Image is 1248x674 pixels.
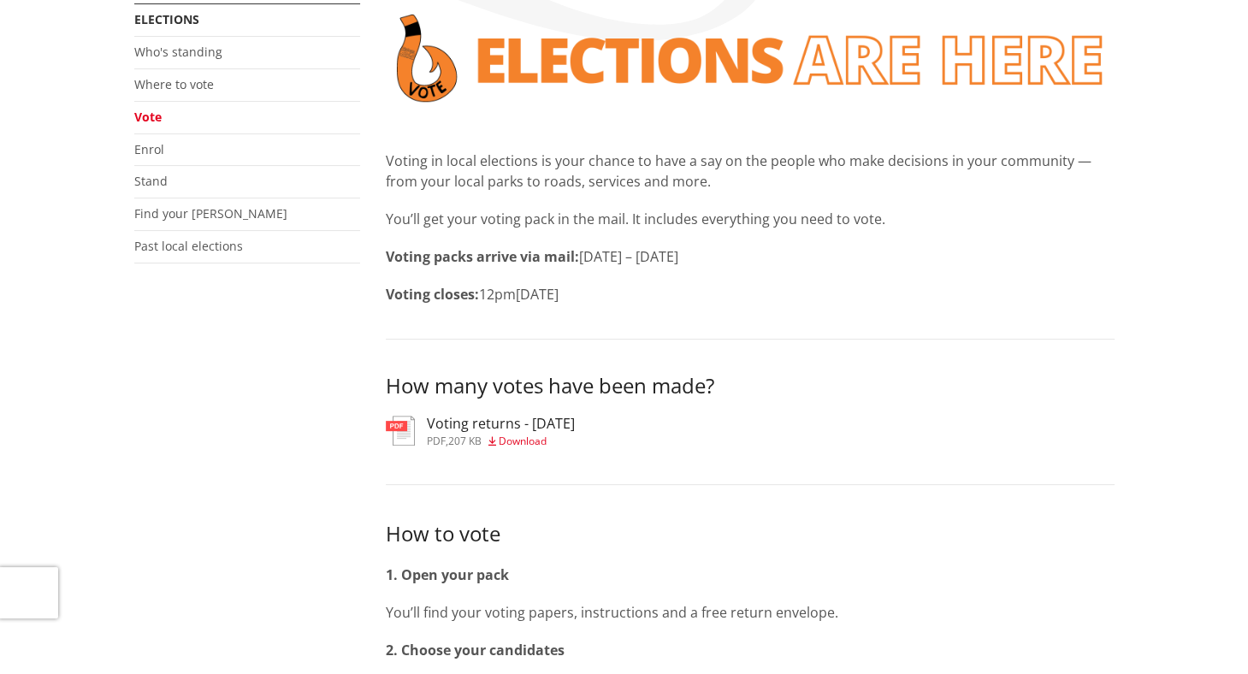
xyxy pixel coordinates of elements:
[386,209,1115,229] p: You’ll get your voting pack in the mail. It includes everything you need to vote.
[386,603,838,622] span: You’ll find your voting papers, instructions and a free return envelope.
[427,436,575,446] div: ,
[386,151,1115,192] p: Voting in local elections is your chance to have a say on the people who make decisions in your c...
[134,141,164,157] a: Enrol
[134,205,287,222] a: Find your [PERSON_NAME]
[427,416,575,432] h3: Voting returns - [DATE]
[134,11,199,27] a: Elections
[448,434,482,448] span: 207 KB
[134,109,162,125] a: Vote
[134,238,243,254] a: Past local elections
[134,173,168,189] a: Stand
[386,519,1115,547] h3: How to vote
[386,247,579,266] strong: Voting packs arrive via mail:
[134,44,222,60] a: Who's standing
[386,565,509,584] strong: 1. Open your pack
[427,434,446,448] span: pdf
[386,3,1115,113] img: Vote banner transparent
[499,434,547,448] span: Download
[134,76,214,92] a: Where to vote
[479,285,559,304] span: 12pm[DATE]
[386,416,415,446] img: document-pdf.svg
[386,641,565,659] strong: 2. Choose your candidates
[386,374,1115,399] h3: How many votes have been made?
[386,285,479,304] strong: Voting closes:
[386,246,1115,267] p: [DATE] – [DATE]
[386,416,575,446] a: Voting returns - [DATE] pdf,207 KB Download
